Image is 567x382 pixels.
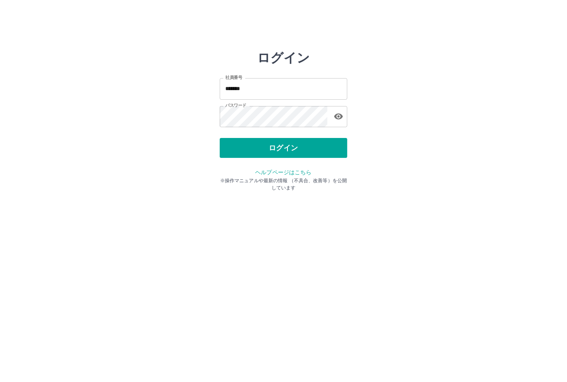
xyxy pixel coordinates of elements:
[258,50,310,65] h2: ログイン
[255,169,311,175] a: ヘルプページはこちら
[220,177,347,191] p: ※操作マニュアルや最新の情報 （不具合、改善等）を公開しています
[220,138,347,158] button: ログイン
[225,75,242,81] label: 社員番号
[225,102,246,108] label: パスワード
